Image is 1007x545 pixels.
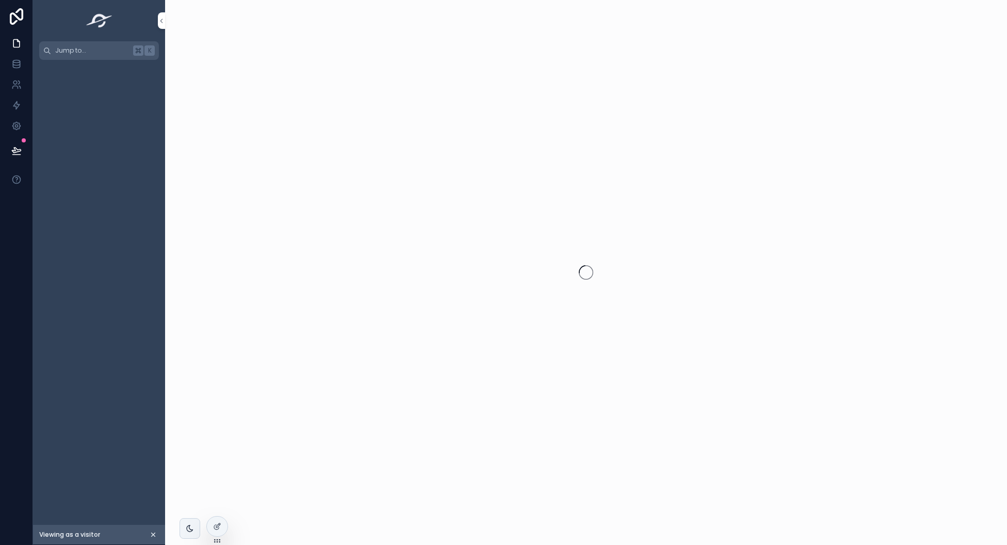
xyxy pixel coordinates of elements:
div: scrollable content [33,60,165,78]
span: Viewing as a visitor [39,531,100,539]
span: K [145,46,154,55]
span: Jump to... [55,46,129,55]
button: Jump to...K [39,41,159,60]
img: App logo [83,12,116,29]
